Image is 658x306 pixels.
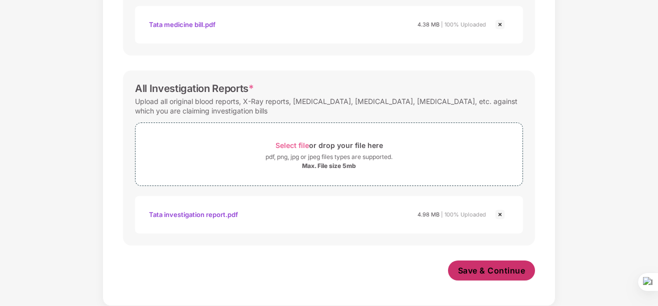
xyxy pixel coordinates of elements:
[149,206,238,223] div: Tata investigation report.pdf
[135,94,523,117] div: Upload all original blood reports, X-Ray reports, [MEDICAL_DATA], [MEDICAL_DATA], [MEDICAL_DATA],...
[149,16,215,33] div: Tata medicine bill.pdf
[441,21,486,28] span: | 100% Uploaded
[135,82,254,94] div: All Investigation Reports
[135,130,522,178] span: Select fileor drop your file herepdf, png, jpg or jpeg files types are supported.Max. File size 5mb
[417,211,439,218] span: 4.98 MB
[302,162,356,170] div: Max. File size 5mb
[417,21,439,28] span: 4.38 MB
[275,141,309,149] span: Select file
[448,260,535,280] button: Save & Continue
[275,138,383,152] div: or drop your file here
[494,18,506,30] img: svg+xml;base64,PHN2ZyBpZD0iQ3Jvc3MtMjR4MjQiIHhtbG5zPSJodHRwOi8vd3d3LnczLm9yZy8yMDAwL3N2ZyIgd2lkdG...
[441,211,486,218] span: | 100% Uploaded
[494,208,506,220] img: svg+xml;base64,PHN2ZyBpZD0iQ3Jvc3MtMjR4MjQiIHhtbG5zPSJodHRwOi8vd3d3LnczLm9yZy8yMDAwL3N2ZyIgd2lkdG...
[458,265,525,276] span: Save & Continue
[265,152,392,162] div: pdf, png, jpg or jpeg files types are supported.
